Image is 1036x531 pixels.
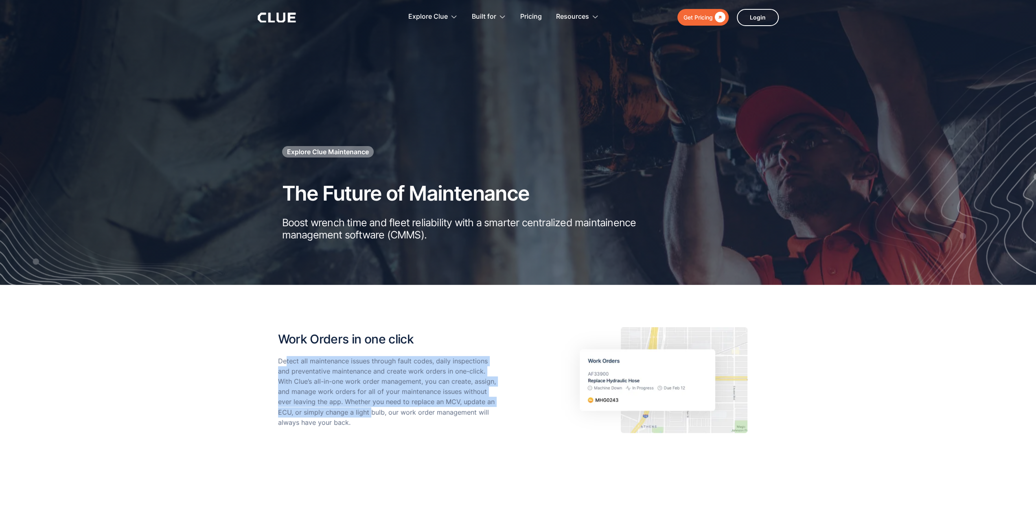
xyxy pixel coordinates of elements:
[282,182,530,205] h1: The Future of Maintenance
[550,319,747,441] img: Automated fleet management and streamlined maintenance
[472,4,506,30] div: Built for
[556,4,589,30] div: Resources
[287,147,369,156] div: Explore Clue Maintenance
[408,4,448,30] div: Explore Clue
[282,216,669,241] p: Boost wrench time and fleet reliability with a smarter centralized maintainence management softwa...
[677,9,729,26] a: Get Pricing
[737,9,779,26] a: Login
[282,146,374,157] a: Explore Clue Maintenance
[520,4,542,30] a: Pricing
[408,4,458,30] div: Explore Clue
[556,4,599,30] div: Resources
[713,12,725,22] div: 
[278,324,498,346] h2: Work Orders in one click
[683,12,713,22] div: Get Pricing
[278,356,498,428] p: Detect all maintenance issues through fault codes, daily inspections and preventative maintenance...
[472,4,496,30] div: Built for
[856,44,1036,285] img: Construction fleet management software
